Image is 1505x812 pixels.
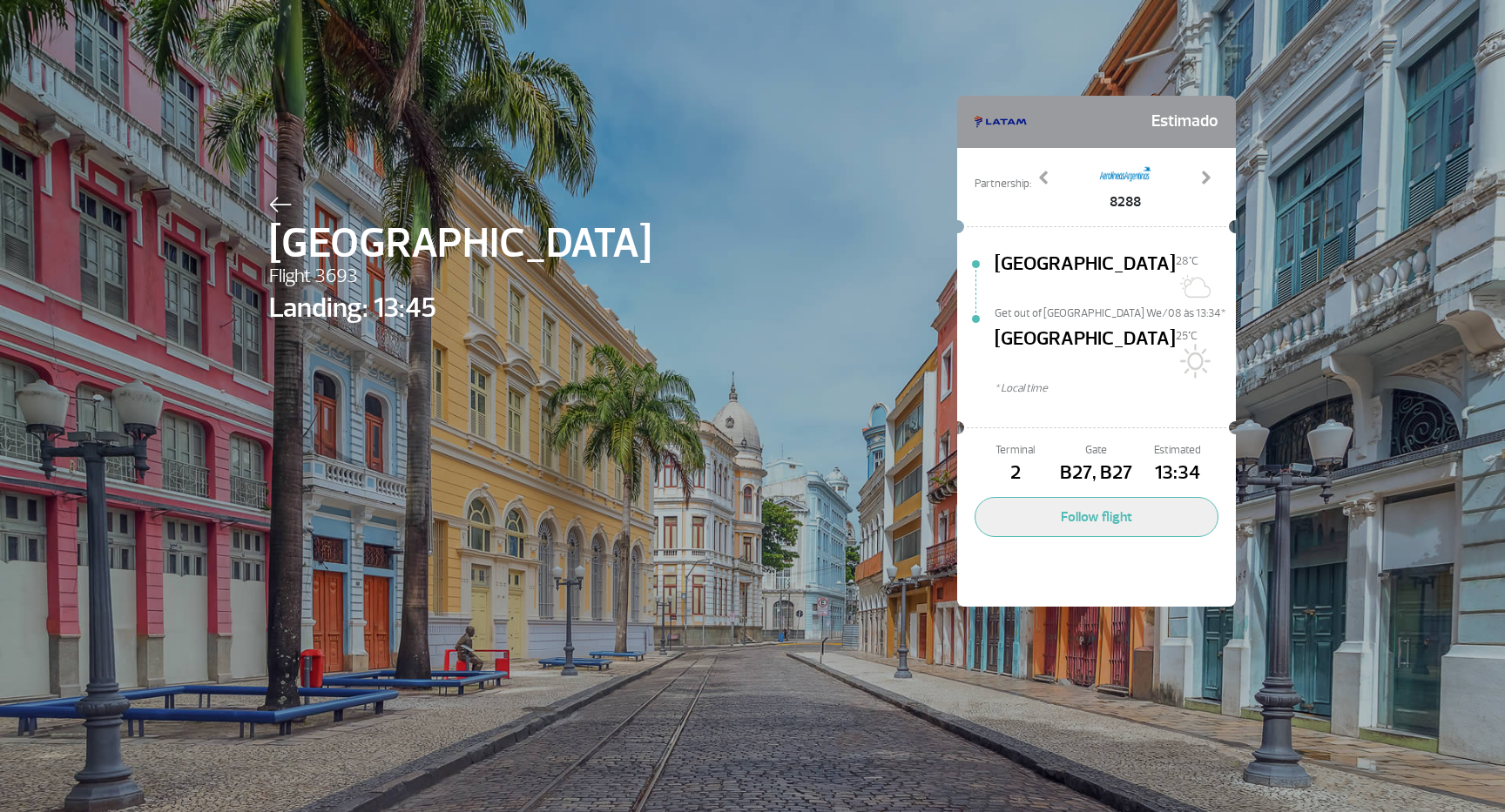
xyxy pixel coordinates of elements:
span: [GEOGRAPHIC_DATA] [995,250,1176,305]
span: 25°C [1176,329,1198,343]
span: Get out of [GEOGRAPHIC_DATA] We/08 às 13:34* [995,305,1236,318]
span: 28°C [1176,254,1198,268]
span: Estimated [1137,442,1218,459]
img: Sol com algumas nuvens [1176,269,1211,304]
span: Gate [1056,442,1137,459]
span: [GEOGRAPHIC_DATA] [995,325,1176,380]
img: Sol [1176,344,1211,379]
span: 8288 [1099,191,1151,212]
span: Landing: 13:45 [269,287,651,329]
span: [GEOGRAPHIC_DATA] [269,212,651,275]
span: 13:34 [1137,459,1218,488]
span: Terminal [975,442,1056,459]
span: Flight 3693 [269,262,651,292]
span: B27, B27 [1056,459,1137,488]
span: 2 [975,459,1056,488]
span: * Local time [995,380,1236,397]
span: Partnership: [975,176,1031,192]
button: Follow flight [975,497,1218,537]
span: Estimado [1151,104,1218,139]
